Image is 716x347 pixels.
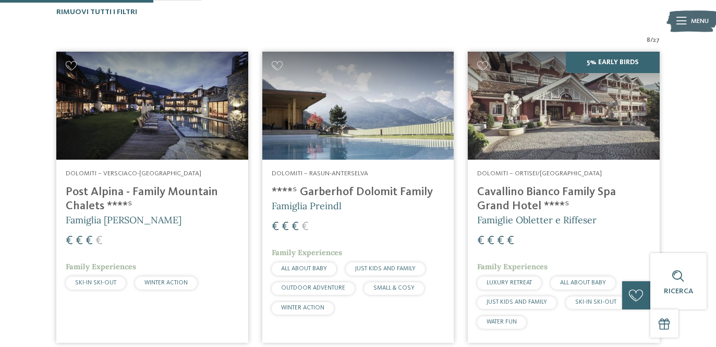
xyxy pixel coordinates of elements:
span: WINTER ACTION [144,280,188,286]
span: Rimuovi tutti i filtri [56,8,137,16]
span: OUTDOOR ADVENTURE [281,285,345,291]
span: ALL ABOUT BABY [560,280,606,286]
span: € [76,235,83,247]
span: € [272,221,279,233]
span: WINTER ACTION [281,305,324,311]
span: Dolomiti – Ortisei/[GEOGRAPHIC_DATA] [477,170,602,177]
span: € [477,235,484,247]
a: Cercate un hotel per famiglie? Qui troverete solo i migliori! 5% Early Birds Dolomiti – Ortisei/[... [468,52,660,343]
span: SMALL & COSY [373,285,415,291]
span: Dolomiti – Rasun-Anterselva [272,170,368,177]
span: Dolomiti – Versciaco-[GEOGRAPHIC_DATA] [66,170,201,177]
span: Famiglie Obletter e Riffeser [477,214,597,226]
span: € [301,221,309,233]
img: Family Spa Grand Hotel Cavallino Bianco ****ˢ [468,52,660,160]
span: Ricerca [664,288,693,295]
h4: ****ˢ Garberhof Dolomit Family [272,185,445,199]
h4: Cavallino Bianco Family Spa Grand Hotel ****ˢ [477,185,650,213]
span: 27 [653,35,660,45]
span: € [95,235,103,247]
span: SKI-IN SKI-OUT [575,299,616,305]
span: Family Experiences [66,262,136,271]
span: JUST KIDS AND FAMILY [487,299,547,305]
span: € [282,221,289,233]
span: WATER FUN [487,319,517,325]
span: SKI-IN SKI-OUT [75,280,116,286]
span: ALL ABOUT BABY [281,266,327,272]
span: € [487,235,494,247]
span: Famiglia [PERSON_NAME] [66,214,181,226]
a: Cercate un hotel per famiglie? Qui troverete solo i migliori! Dolomiti – Versciaco-[GEOGRAPHIC_DA... [56,52,248,343]
span: Famiglia Preindl [272,200,342,212]
span: € [66,235,73,247]
span: € [292,221,299,233]
h4: Post Alpina - Family Mountain Chalets ****ˢ [66,185,239,213]
span: 8 [647,35,650,45]
span: Family Experiences [272,248,342,257]
span: € [507,235,514,247]
span: LUXURY RETREAT [487,280,532,286]
span: / [650,35,653,45]
img: Cercate un hotel per famiglie? Qui troverete solo i migliori! [262,52,454,160]
a: Cercate un hotel per famiglie? Qui troverete solo i migliori! Dolomiti – Rasun-Anterselva ****ˢ G... [262,52,454,343]
span: Family Experiences [477,262,548,271]
span: JUST KIDS AND FAMILY [355,266,416,272]
img: Post Alpina - Family Mountain Chalets ****ˢ [56,52,248,160]
span: € [86,235,93,247]
span: € [497,235,504,247]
